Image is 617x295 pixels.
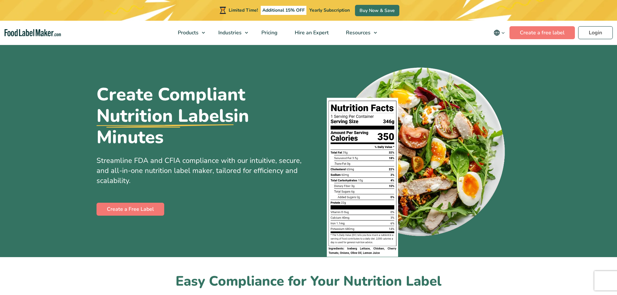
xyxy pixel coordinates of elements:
a: Industries [210,21,251,45]
img: A plate of food with a nutrition facts label on top of it. [327,63,507,257]
span: Pricing [259,29,278,36]
h2: Easy Compliance for Your Nutrition Label [97,273,521,290]
span: Hire an Expert [293,29,329,36]
span: Additional 15% OFF [261,6,306,15]
span: Products [176,29,199,36]
a: Login [578,26,613,39]
span: Yearly Subscription [309,7,350,13]
a: Pricing [253,21,285,45]
a: Products [169,21,208,45]
h1: Create Compliant in Minutes [97,84,304,148]
a: Buy Now & Save [355,5,399,16]
span: Limited Time! [229,7,258,13]
a: Resources [337,21,380,45]
span: Streamline FDA and CFIA compliance with our intuitive, secure, and all-in-one nutrition label mak... [97,156,302,186]
u: Nutrition Labels [97,105,234,127]
span: Industries [216,29,242,36]
a: Create a Free Label [97,203,164,216]
a: Create a free label [509,26,575,39]
a: Hire an Expert [286,21,336,45]
span: Resources [344,29,371,36]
